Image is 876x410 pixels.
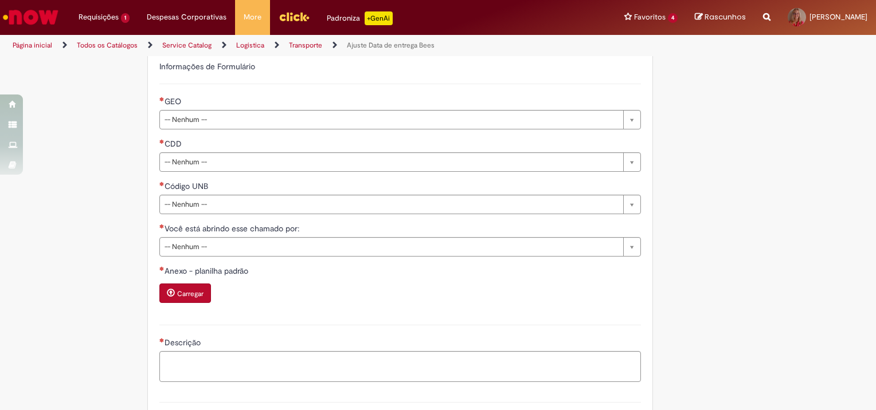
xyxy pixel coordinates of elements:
span: Necessários [159,338,165,342]
span: -- Nenhum -- [165,153,617,171]
span: Você está abrindo esse chamado por: [165,223,302,234]
span: [PERSON_NAME] [809,12,867,22]
span: CDD [165,139,184,149]
span: Requisições [79,11,119,23]
span: GEO [165,96,183,107]
p: +GenAi [365,11,393,25]
span: Despesas Corporativas [147,11,226,23]
ul: Trilhas de página [9,35,576,56]
a: Todos os Catálogos [77,41,138,50]
a: Logistica [236,41,264,50]
span: -- Nenhum -- [165,111,617,129]
span: Código UNB [165,181,210,191]
a: Ajuste Data de entrega Bees [347,41,435,50]
img: ServiceNow [1,6,60,29]
img: click_logo_yellow_360x200.png [279,8,310,25]
span: Descrição [165,337,203,348]
span: Necessários [159,139,165,144]
small: Carregar [177,289,204,298]
label: Informações de Formulário [159,61,255,72]
textarea: Descrição [159,351,641,382]
span: 1 [121,13,130,23]
a: Rascunhos [695,12,746,23]
span: Necessários [159,97,165,101]
div: Padroniza [327,11,393,25]
span: Rascunhos [705,11,746,22]
span: -- Nenhum -- [165,195,617,214]
span: -- Nenhum -- [165,238,617,256]
a: Transporte [289,41,322,50]
span: 4 [668,13,678,23]
span: Anexo - planilha padrão [165,266,251,276]
span: Necessários [159,224,165,228]
span: Favoritos [634,11,666,23]
a: Service Catalog [162,41,212,50]
span: Necessários [159,266,165,271]
button: Carregar anexo de Anexo - planilha padrão Required [159,283,211,303]
span: More [244,11,261,23]
a: Página inicial [13,41,52,50]
span: Necessários [159,182,165,186]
